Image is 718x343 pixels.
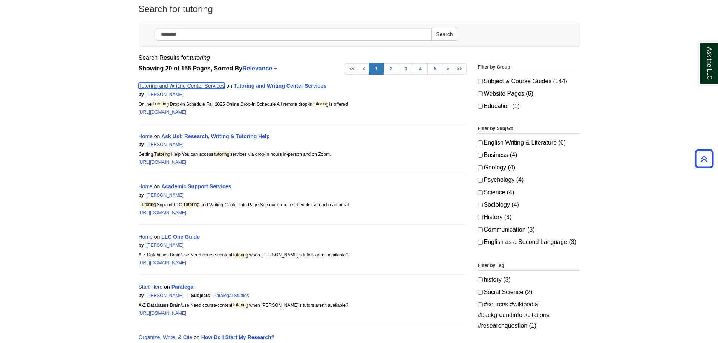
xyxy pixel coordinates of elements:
[139,302,467,309] div: A-Z Databases Brainfuse Need course-content when [PERSON_NAME]'s tutors aren't available?
[427,63,442,75] a: 5
[152,101,170,108] mark: Tutoring
[478,299,580,331] label: #sources #wikipedia #backgroundinfo #citations #researchquestion (1)
[191,293,211,298] span: Subjects
[185,192,190,198] span: |
[232,252,249,259] mark: tutoring
[139,293,144,298] span: by
[478,91,483,96] input: Website Pages (6)
[478,237,580,247] label: English as a Second Language (3)
[139,4,580,14] h1: Search for tutoring
[146,142,184,147] a: [PERSON_NAME]
[139,260,187,265] a: [URL][DOMAIN_NAME]
[478,249,580,260] label: [MEDICAL_DATA] (3)
[478,290,483,295] input: Social Science (2)
[226,83,232,89] span: on
[164,284,170,290] span: on
[182,201,200,208] mark: Tutoring
[185,242,190,248] span: |
[256,293,285,298] span: Search Score
[478,277,483,282] input: history (3)
[478,274,580,285] label: history (3)
[154,133,160,139] span: on
[312,101,329,108] mark: tutoring
[250,293,294,298] span: 7.89
[185,92,190,97] span: |
[478,178,483,183] input: Psychology (4)
[146,242,184,248] a: [PERSON_NAME]
[139,101,467,108] div: Online Drop-In Schedule Fall 2025 Online Drop-In Schedule All remote drop-in is offered
[139,151,467,159] div: Getting Help You can access services via drop-in hours in-person and on Zoom.
[442,63,453,75] a: >
[139,251,467,259] div: A-Z Databases Brainfuse Need course-content when [PERSON_NAME]'s tutors aren't available?
[232,302,249,309] mark: tutoring
[185,92,231,97] span: 28.08
[345,63,358,75] a: <<
[478,76,580,87] label: Subject & Course Guides (144)
[398,63,413,75] a: 3
[478,140,483,145] input: English Writing & Literature (6)
[478,203,483,207] input: Sociology (4)
[161,183,231,189] a: Academic Support Services
[478,240,483,245] input: English as a Second Language (3)
[478,104,483,109] input: Education (1)
[139,53,580,63] div: Search Results for:
[139,242,144,248] span: by
[413,63,428,75] a: 4
[478,79,483,84] input: Subject & Course Guides (144)
[191,192,220,198] span: Search Score
[139,311,187,316] a: [URL][DOMAIN_NAME]
[478,200,580,210] label: Sociology (4)
[154,183,160,189] span: on
[146,192,184,198] a: [PERSON_NAME]
[234,83,326,89] a: Tutoring and Writing Center Services
[478,150,580,160] label: Business (4)
[146,92,184,97] a: [PERSON_NAME]
[139,63,467,74] strong: Showing 20 of 155 Pages, Sorted By
[692,154,716,164] a: Back to Top
[478,187,580,198] label: Science (4)
[139,201,157,208] mark: Tutoring
[478,165,483,170] input: Geology (4)
[383,63,398,75] a: 2
[478,153,483,158] input: Business (4)
[478,262,580,271] legend: Filter by Tag
[185,142,231,147] span: 14.33
[139,192,144,198] span: by
[139,110,187,115] a: [URL][DOMAIN_NAME]
[139,234,153,240] a: Home
[154,234,160,240] span: on
[358,63,369,75] a: <
[478,212,580,223] label: History (3)
[478,175,580,185] label: Psychology (4)
[478,302,483,307] input: #sources #wikipedia #backgroundinfo #citations #researchquestion (1)
[191,142,220,147] span: Search Score
[161,133,269,139] a: Ask Us!: Research, Writing & Tutoring Help
[250,293,255,298] span: |
[146,293,184,298] a: [PERSON_NAME]
[213,151,230,158] mark: tutoring
[139,83,225,89] a: Tutoring and Writing Center Services
[345,63,466,75] ul: Search Pagination
[213,293,249,298] a: Paralegal Studies
[201,334,275,340] a: How Do I Start My Research?
[139,334,193,340] a: Organize, Write, & Cite
[478,287,580,297] label: Social Science (2)
[153,151,171,158] mark: Tutoring
[185,242,229,248] span: 8.00
[194,334,200,340] span: on
[191,92,220,97] span: Search Score
[478,215,483,220] input: History (3)
[139,183,153,189] a: Home
[369,63,384,75] a: 1
[139,201,467,209] div: Support LLC and Writing Center Info Page See our drop-in schedules at each campus if
[478,224,580,235] label: Communication (3)
[139,160,187,165] a: [URL][DOMAIN_NAME]
[171,284,195,290] a: Paralegal
[478,88,580,99] label: Website Pages (6)
[478,190,483,195] input: Science (4)
[453,63,466,75] a: >>
[185,293,190,298] span: |
[242,65,276,72] a: Relevance
[478,101,580,111] label: Education (1)
[139,142,144,147] span: by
